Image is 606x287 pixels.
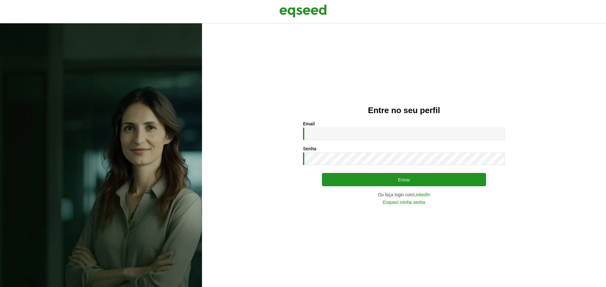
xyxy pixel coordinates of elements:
label: Senha [303,146,316,151]
img: EqSeed Logo [279,3,327,19]
button: Entrar [322,173,486,186]
a: LinkedIn [413,192,430,197]
div: Ou faça login com [303,192,505,197]
label: Email [303,122,315,126]
h2: Entre no seu perfil [215,106,593,115]
a: Esqueci minha senha [383,200,425,204]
